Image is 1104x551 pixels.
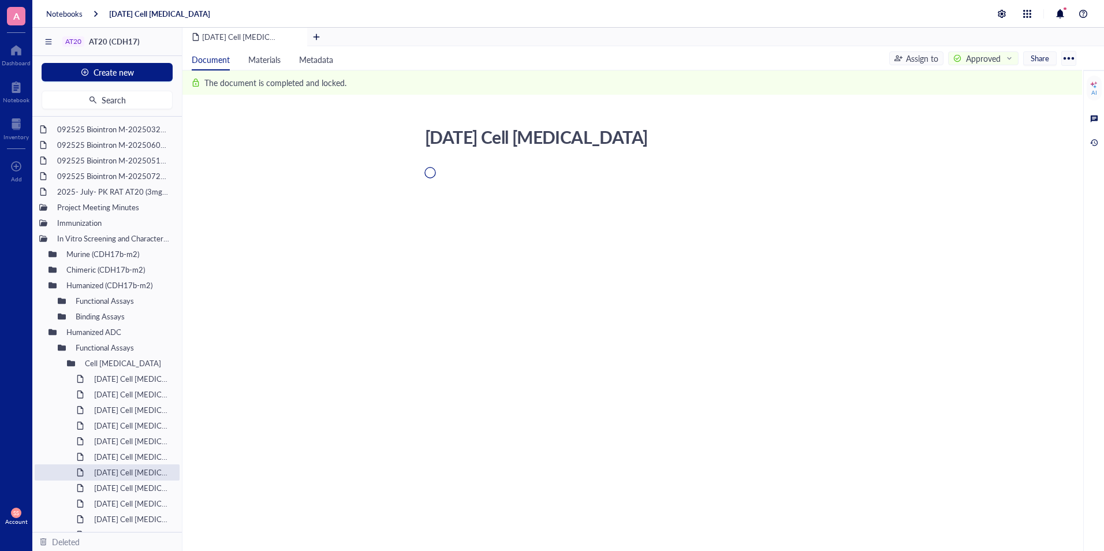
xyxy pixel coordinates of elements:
[89,464,175,481] div: [DATE] Cell [MEDICAL_DATA]
[2,41,31,66] a: Dashboard
[61,246,175,262] div: Murine (CDH17b-m2)
[1031,53,1049,64] span: Share
[906,52,938,65] div: Assign to
[89,433,175,449] div: [DATE] Cell [MEDICAL_DATA]
[61,262,175,278] div: Chimeric (CDH17b-m2)
[89,496,175,512] div: [DATE] Cell [MEDICAL_DATA] (MMAE)
[70,340,175,356] div: Functional Assays
[89,449,175,465] div: [DATE] Cell [MEDICAL_DATA]
[70,308,175,325] div: Binding Assays
[65,38,81,46] div: AT20
[109,9,210,19] a: [DATE] Cell [MEDICAL_DATA]
[192,54,230,65] span: Document
[299,54,333,65] span: Metadata
[52,184,175,200] div: 2025- July- PK RAT AT20 (3mg/kg; 6mg/kg & 9mg/kg)
[2,59,31,66] div: Dashboard
[89,418,175,434] div: [DATE] Cell [MEDICAL_DATA]
[80,355,175,371] div: Cell [MEDICAL_DATA]
[204,76,346,89] div: The document is completed and locked.
[3,96,29,103] div: Notebook
[52,535,80,548] div: Deleted
[52,230,175,247] div: In Vitro Screening and Characterization
[46,9,83,19] a: Notebooks
[1091,89,1097,96] div: AI
[89,402,175,418] div: [DATE] Cell [MEDICAL_DATA]
[3,115,29,140] a: Inventory
[13,510,18,516] span: SS
[52,137,175,153] div: 092525 Biointron M-202506072304
[13,9,20,23] span: A
[11,176,22,183] div: Add
[89,480,175,496] div: [DATE] Cell [MEDICAL_DATA] (MMAE)
[42,91,173,109] button: Search
[61,277,175,293] div: Humanized (CDH17b-m2)
[3,78,29,103] a: Notebook
[89,527,175,543] div: [DATE] Cell [MEDICAL_DATA]
[52,152,175,169] div: 092525 Biointron M-202505111492
[89,371,175,387] div: [DATE] Cell [MEDICAL_DATA]
[42,63,173,81] button: Create new
[52,215,175,231] div: Immunization
[102,95,126,105] span: Search
[3,133,29,140] div: Inventory
[94,68,134,77] span: Create new
[52,199,175,215] div: Project Meeting Minutes
[966,52,1001,65] div: Approved
[70,293,175,309] div: Functional Assays
[5,518,28,525] div: Account
[89,36,140,47] span: AT20 (CDH17)
[1023,51,1057,65] button: Share
[248,54,281,65] span: Materials
[89,386,175,403] div: [DATE] Cell [MEDICAL_DATA]
[52,168,175,184] div: 092525 Biointron M-202507251786
[52,121,175,137] div: 092525 Biointron M-202503292242
[61,324,175,340] div: Humanized ADC
[89,511,175,527] div: [DATE] Cell [MEDICAL_DATA] (MMAE)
